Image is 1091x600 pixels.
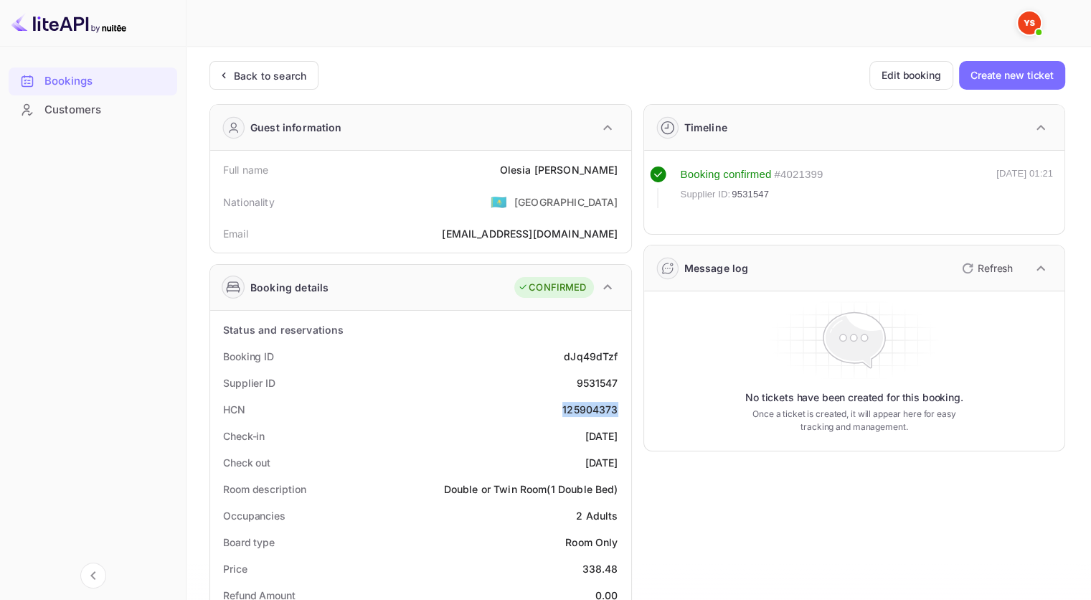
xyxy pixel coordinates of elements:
div: Full name [223,162,268,177]
img: LiteAPI logo [11,11,126,34]
div: Message log [684,261,749,276]
div: HCN [223,402,245,417]
div: Email [223,226,248,241]
div: [DATE] 01:21 [996,167,1053,208]
a: Customers [9,96,177,123]
p: No tickets have been created for this booking. [745,390,963,405]
div: Double or Twin Room(1 Double Bed) [444,482,618,497]
div: Check out [223,455,270,470]
div: 9531547 [576,375,618,390]
button: Refresh [953,257,1019,280]
button: Collapse navigation [80,563,106,589]
div: Nationality [223,194,275,210]
div: [DATE] [585,428,618,444]
div: Price [223,561,247,576]
p: Once a ticket is created, it will appear here for easy tracking and management. [742,408,967,433]
div: Room Only [565,535,618,550]
div: Status and reservations [223,322,344,337]
div: Bookings [44,73,170,90]
span: 9531547 [732,187,769,202]
div: Booking ID [223,349,274,364]
div: Guest information [250,120,342,135]
div: CONFIRMED [518,281,586,295]
div: Room description [223,482,306,497]
div: 2 Adults [576,508,618,523]
div: dJq49dTzf [564,349,618,364]
span: United States [491,189,507,215]
img: Yandex Support [1018,11,1041,34]
div: Booking confirmed [681,167,772,183]
div: Customers [44,102,170,118]
div: # 4021399 [774,167,823,183]
div: 125904373 [562,402,618,417]
div: Board type [223,535,275,550]
div: Customers [9,96,177,124]
div: Timeline [684,120,727,135]
div: Bookings [9,67,177,95]
span: Supplier ID: [681,187,731,202]
p: Refresh [978,261,1013,276]
div: Occupancies [223,508,285,523]
div: Booking details [250,280,329,295]
div: Back to search [234,68,306,83]
div: [DATE] [585,455,618,470]
a: Bookings [9,67,177,94]
button: Create new ticket [959,61,1065,90]
div: [EMAIL_ADDRESS][DOMAIN_NAME] [442,226,618,241]
div: [GEOGRAPHIC_DATA] [514,194,618,210]
button: Edit booking [869,61,953,90]
div: 338.48 [582,561,618,576]
div: Check-in [223,428,265,444]
div: Supplier ID [223,375,275,390]
div: Olesia [PERSON_NAME] [499,162,618,177]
